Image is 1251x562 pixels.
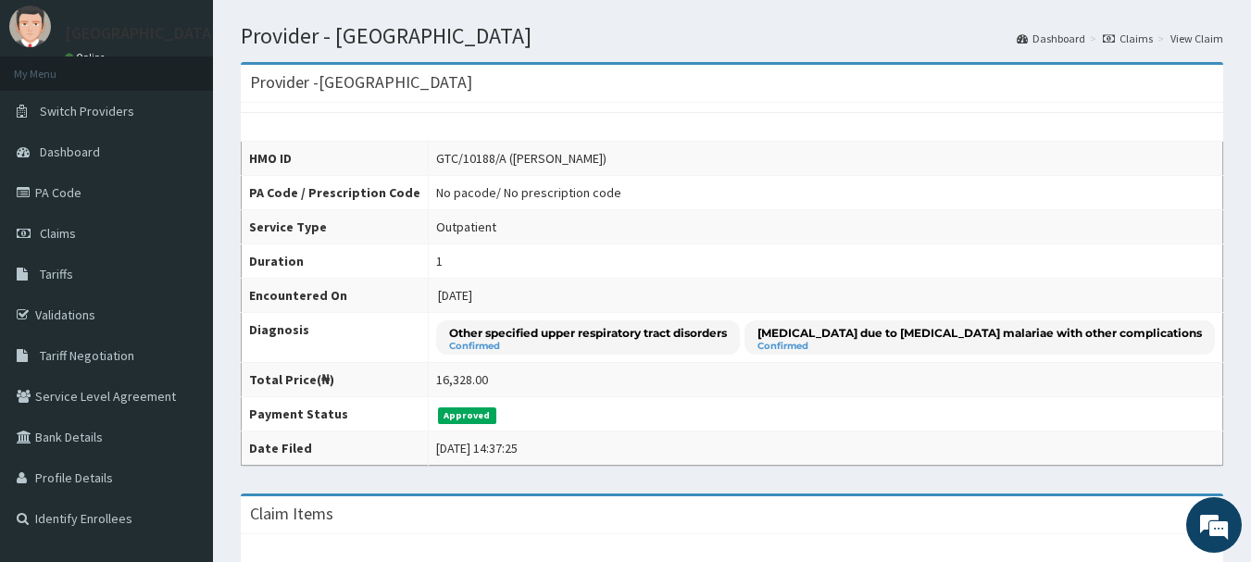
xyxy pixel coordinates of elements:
th: Duration [242,244,429,279]
th: Date Filed [242,431,429,466]
small: Confirmed [449,342,727,351]
div: Chat with us now [96,104,311,128]
textarea: Type your message and hit 'Enter' [9,369,353,434]
div: 16,328.00 [436,370,488,389]
div: 1 [436,252,443,270]
img: d_794563401_company_1708531726252_794563401 [34,93,75,139]
span: Tariff Negotiation [40,347,134,364]
span: [DATE] [438,287,472,304]
a: Claims [1103,31,1153,46]
div: Minimize live chat window [304,9,348,54]
th: PA Code / Prescription Code [242,176,429,210]
small: Confirmed [757,342,1202,351]
span: Switch Providers [40,103,134,119]
th: Encountered On [242,279,429,313]
h1: Provider - [GEOGRAPHIC_DATA] [241,24,1223,48]
th: Total Price(₦) [242,363,429,397]
a: View Claim [1170,31,1223,46]
th: Service Type [242,210,429,244]
span: Tariffs [40,266,73,282]
img: User Image [9,6,51,47]
div: No pacode / No prescription code [436,183,621,202]
h3: Provider - [GEOGRAPHIC_DATA] [250,74,472,91]
th: HMO ID [242,142,429,176]
span: Dashboard [40,144,100,160]
th: Payment Status [242,397,429,431]
p: Other specified upper respiratory tract disorders [449,325,727,341]
p: [GEOGRAPHIC_DATA] [65,25,218,42]
h3: Claim Items [250,506,333,522]
div: Outpatient [436,218,496,236]
div: GTC/10188/A ([PERSON_NAME]) [436,149,607,168]
span: Claims [40,225,76,242]
th: Diagnosis [242,313,429,363]
p: [MEDICAL_DATA] due to [MEDICAL_DATA] malariae with other complications [757,325,1202,341]
span: Approved [438,407,496,424]
a: Online [65,51,109,64]
div: [DATE] 14:37:25 [436,439,518,457]
span: We're online! [107,165,256,352]
a: Dashboard [1017,31,1085,46]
